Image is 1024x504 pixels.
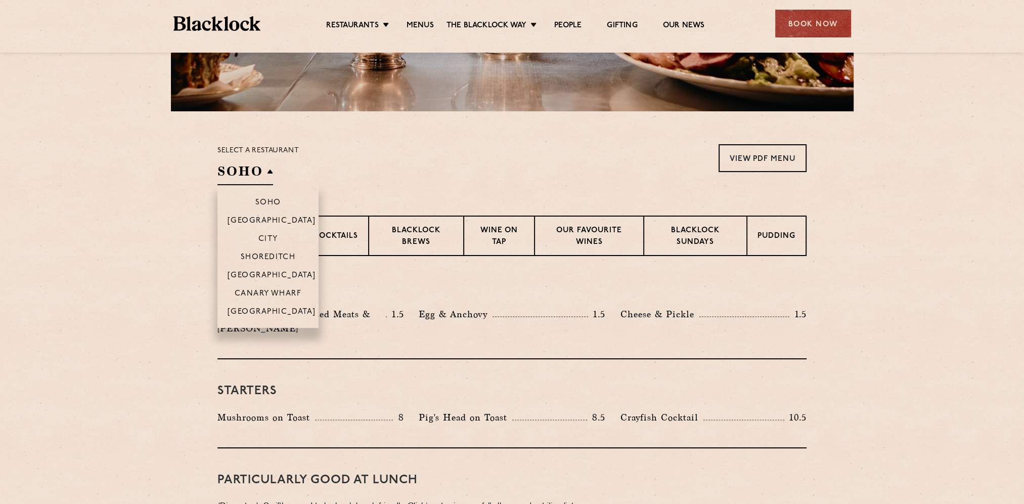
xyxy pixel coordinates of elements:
h2: SOHO [217,162,273,185]
p: Our favourite wines [545,225,633,249]
p: 1.5 [387,308,404,321]
p: 8 [393,411,404,424]
a: Menus [407,21,434,32]
a: View PDF Menu [719,144,807,172]
p: 1.5 [789,308,807,321]
p: City [258,235,278,245]
p: Shoreditch [241,253,296,263]
p: [GEOGRAPHIC_DATA] [228,308,316,318]
p: [GEOGRAPHIC_DATA] [228,217,316,227]
p: Pudding [758,231,795,243]
a: People [554,21,582,32]
a: Restaurants [326,21,379,32]
p: Cheese & Pickle [620,307,699,321]
h3: Pre Chop Bites [217,281,807,295]
img: BL_Textured_Logo-footer-cropped.svg [173,16,261,31]
p: Wine on Tap [474,225,524,249]
p: [GEOGRAPHIC_DATA] [228,271,316,281]
p: Egg & Anchovy [419,307,493,321]
p: Mushrooms on Toast [217,410,315,425]
p: Blacklock Sundays [654,225,736,249]
a: Our News [663,21,705,32]
p: Select a restaurant [217,144,299,157]
p: Pig's Head on Toast [419,410,512,425]
div: Book Now [775,10,851,37]
a: Gifting [607,21,637,32]
h3: Starters [217,385,807,398]
p: Cocktails [313,231,358,243]
p: 10.5 [784,411,807,424]
p: 8.5 [587,411,605,424]
p: Canary Wharf [235,289,301,300]
p: Soho [255,198,281,208]
h3: PARTICULARLY GOOD AT LUNCH [217,474,807,487]
p: Blacklock Brews [379,225,453,249]
p: 1.5 [588,308,605,321]
p: Crayfish Cocktail [620,410,703,425]
a: The Blacklock Way [447,21,526,32]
